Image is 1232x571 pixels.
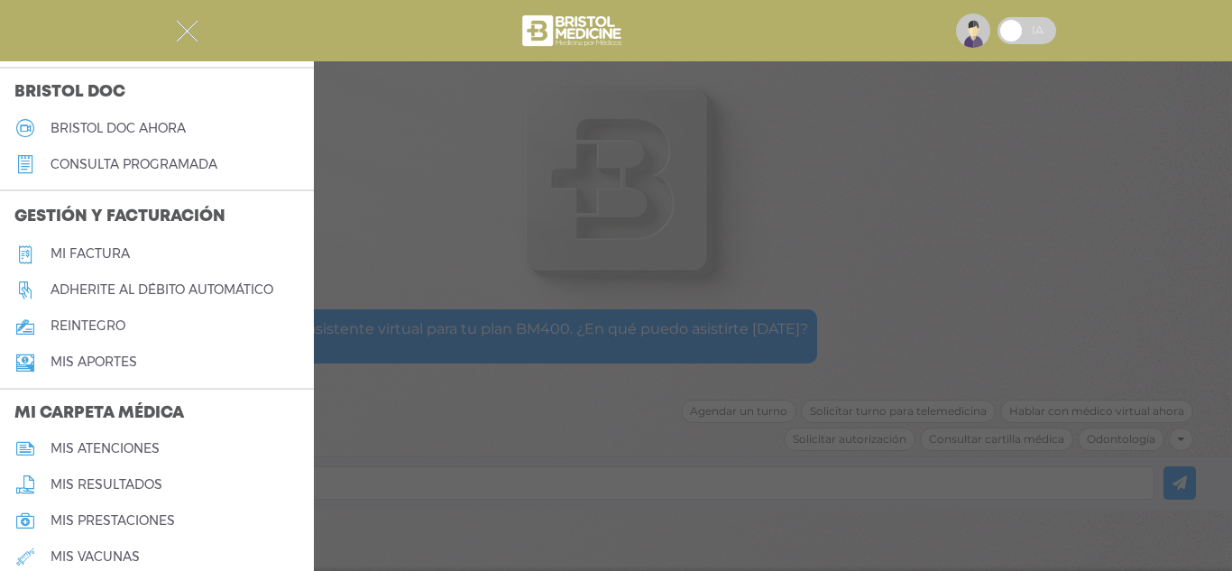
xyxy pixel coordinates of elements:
h5: mis vacunas [51,549,140,565]
h5: mis resultados [51,477,162,493]
img: profile-placeholder.svg [956,14,990,48]
h5: mis prestaciones [51,513,175,529]
h5: reintegro [51,318,125,334]
h5: Bristol doc ahora [51,121,186,136]
img: Cober_menu-close-white.svg [176,20,198,42]
h5: Adherite al débito automático [51,282,273,298]
h5: Mis aportes [51,355,137,370]
h5: consulta programada [51,157,217,172]
img: bristol-medicine-blanco.png [519,9,627,52]
h5: Mi factura [51,246,130,262]
h5: mis atenciones [51,441,160,456]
